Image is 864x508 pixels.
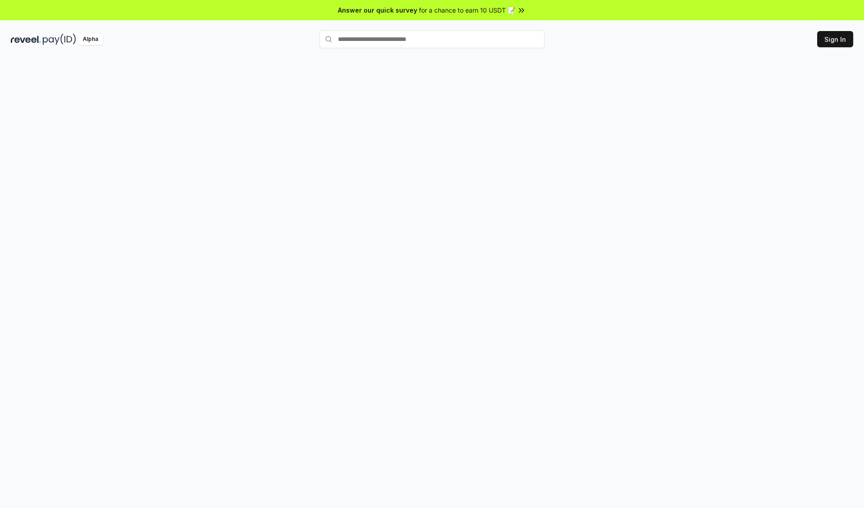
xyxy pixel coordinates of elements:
img: reveel_dark [11,34,41,45]
span: for a chance to earn 10 USDT 📝 [419,5,515,15]
div: Alpha [78,34,103,45]
span: Answer our quick survey [338,5,417,15]
button: Sign In [817,31,853,47]
img: pay_id [43,34,76,45]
